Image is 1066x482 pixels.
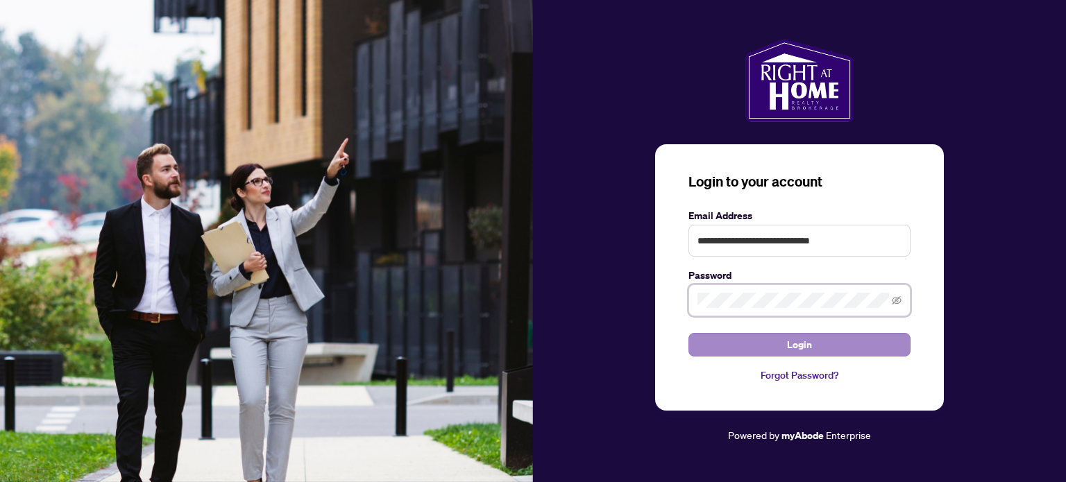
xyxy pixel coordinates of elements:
span: eye-invisible [892,295,902,305]
img: ma-logo [745,39,853,122]
a: myAbode [781,428,824,443]
label: Password [688,268,911,283]
span: Enterprise [826,429,871,441]
label: Email Address [688,208,911,223]
span: Login [787,334,812,356]
span: Powered by [728,429,779,441]
h3: Login to your account [688,172,911,191]
button: Login [688,333,911,356]
a: Forgot Password? [688,368,911,383]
